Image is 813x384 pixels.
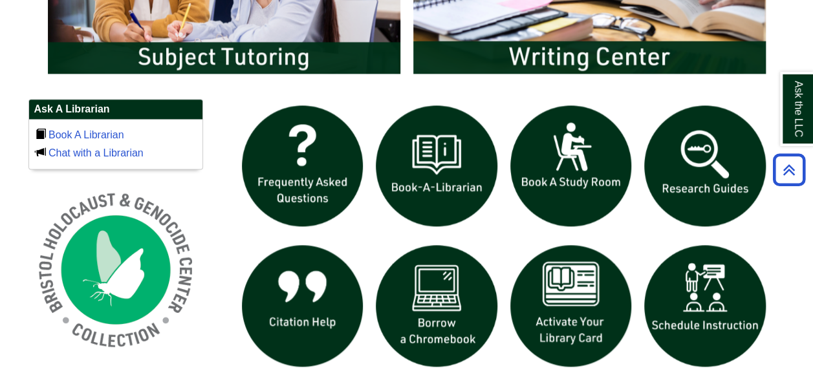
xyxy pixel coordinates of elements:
a: Book A Librarian [49,129,124,140]
img: Research Guides icon links to research guides web page [638,99,772,233]
img: Book a Librarian icon links to book a librarian web page [369,99,504,233]
img: frequently asked questions [235,99,370,233]
img: citation help icon links to citation help guide page [235,239,370,373]
img: Borrow a chromebook icon links to the borrow a chromebook web page [369,239,504,373]
h2: Ask A Librarian [29,100,202,120]
img: book a study room icon links to book a study room web page [504,99,638,233]
img: For faculty. Schedule Library Instruction icon links to form. [638,239,772,373]
img: activate Library Card icon links to form to activate student ID into library card [504,239,638,373]
div: slideshow [235,99,772,379]
a: Back to Top [768,161,810,178]
img: Holocaust and Genocide Collection [28,182,203,357]
a: Chat with a Librarian [49,147,144,158]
